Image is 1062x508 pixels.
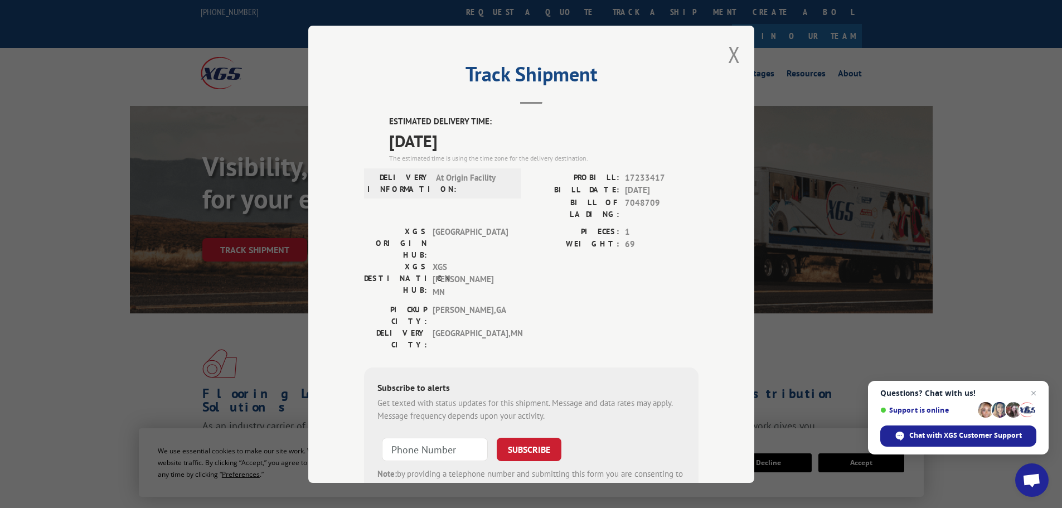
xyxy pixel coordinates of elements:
label: PROBILL: [531,171,619,184]
label: WEIGHT: [531,238,619,251]
span: [GEOGRAPHIC_DATA] [433,225,508,260]
label: DELIVERY CITY: [364,327,427,351]
div: Get texted with status updates for this shipment. Message and data rates may apply. Message frequ... [377,397,685,422]
span: [DATE] [625,184,699,197]
span: Support is online [880,406,974,414]
span: [PERSON_NAME] , GA [433,304,508,327]
label: ESTIMATED DELIVERY TIME: [389,115,699,128]
strong: Note: [377,468,397,479]
div: Subscribe to alerts [377,381,685,397]
span: [GEOGRAPHIC_DATA] , MN [433,327,508,351]
div: Open chat [1015,463,1049,497]
div: by providing a telephone number and submitting this form you are consenting to be contacted by SM... [377,468,685,506]
span: Questions? Chat with us! [880,389,1036,398]
div: The estimated time is using the time zone for the delivery destination. [389,153,699,163]
button: Close modal [728,40,740,69]
span: 69 [625,238,699,251]
span: [DATE] [389,128,699,153]
label: DELIVERY INFORMATION: [367,171,430,195]
label: BILL OF LADING: [531,196,619,220]
span: 1 [625,225,699,238]
span: 7048709 [625,196,699,220]
span: Chat with XGS Customer Support [909,430,1022,441]
button: SUBSCRIBE [497,438,561,461]
span: XGS [PERSON_NAME] MN [433,260,508,298]
input: Phone Number [382,438,488,461]
span: Close chat [1027,386,1040,400]
label: XGS DESTINATION HUB: [364,260,427,298]
label: BILL DATE: [531,184,619,197]
label: PICKUP CITY: [364,304,427,327]
div: Chat with XGS Customer Support [880,425,1036,447]
label: XGS ORIGIN HUB: [364,225,427,260]
h2: Track Shipment [364,66,699,88]
span: At Origin Facility [436,171,511,195]
label: PIECES: [531,225,619,238]
span: 17233417 [625,171,699,184]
